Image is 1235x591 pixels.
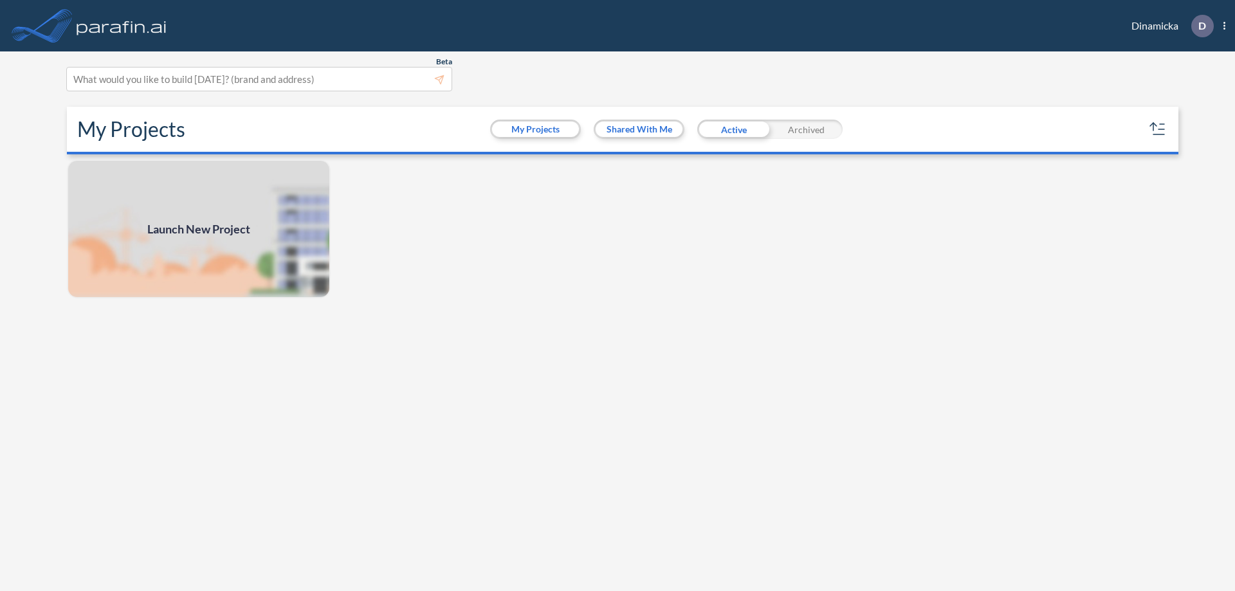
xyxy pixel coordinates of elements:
[77,117,185,141] h2: My Projects
[697,120,770,139] div: Active
[67,159,331,298] img: add
[770,120,843,139] div: Archived
[147,221,250,238] span: Launch New Project
[67,159,331,298] a: Launch New Project
[1198,20,1206,32] p: D
[1148,119,1168,140] button: sort
[74,13,169,39] img: logo
[1112,15,1225,37] div: Dinamicka
[492,122,579,137] button: My Projects
[596,122,682,137] button: Shared With Me
[436,57,452,67] span: Beta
